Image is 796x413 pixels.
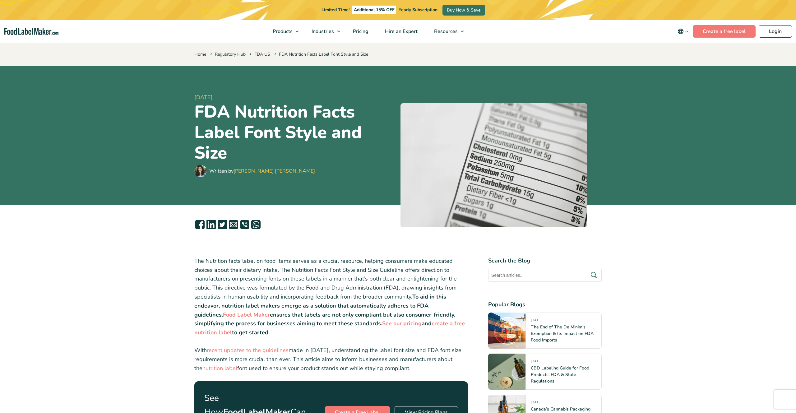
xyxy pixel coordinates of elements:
a: recent updates to the guidelines [207,346,289,354]
img: Maria Abi Hanna - Food Label Maker [194,165,207,177]
a: Create a free label [693,25,756,38]
div: Written by [209,167,315,175]
strong: To aid in this endeavor, nutrition label makers emerge as a solution that automatically adheres t... [194,293,446,318]
span: Hire an Expert [383,28,418,35]
a: Food Label Maker [223,311,270,318]
span: Yearly Subscription [399,7,437,13]
p: With made in [DATE], understanding the label font size and FDA font size requirements is more cru... [194,346,468,373]
input: Search articles... [488,269,602,282]
span: Pricing [351,28,369,35]
span: Limited Time! [322,7,349,13]
span: FDA Nutrition Facts Label Font Style and Size [273,51,368,57]
h4: Popular Blogs [488,300,602,309]
a: Industries [303,20,343,43]
h4: Search the Blog [488,257,602,265]
a: Resources [426,20,467,43]
strong: and [422,320,432,327]
a: Home [194,51,206,57]
span: Products [271,28,293,35]
a: Buy Now & Save [442,5,485,16]
a: See our pricing [382,320,422,327]
a: CBD Labeling Guide for Food Products: FDA & State Regulations [531,365,589,384]
h1: FDA Nutrition Facts Label Font Style and Size [194,102,396,163]
span: [DATE] [531,318,541,325]
a: FDA US [254,51,270,57]
span: [DATE] [531,359,541,366]
a: The End of The De Minimis Exemption & Its Impact on FDA Food Imports [531,324,594,343]
a: Products [265,20,302,43]
strong: to get started. [232,329,270,336]
span: [DATE] [194,93,396,102]
span: Resources [432,28,458,35]
a: Login [759,25,792,38]
span: [DATE] [531,400,541,407]
a: Regulatory Hub [215,51,246,57]
a: [PERSON_NAME] [PERSON_NAME] [234,168,315,174]
a: nutrition label [202,364,237,372]
a: Hire an Expert [377,20,424,43]
a: Pricing [345,20,375,43]
span: Additional 15% OFF [352,6,396,14]
span: Industries [310,28,335,35]
p: The Nutrition facts label on food items serves as a crucial resource, helping consumers make educ... [194,257,468,337]
strong: ensures that labels are not only compliant but also consumer-friendly, simplifying the process fo... [194,311,455,327]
